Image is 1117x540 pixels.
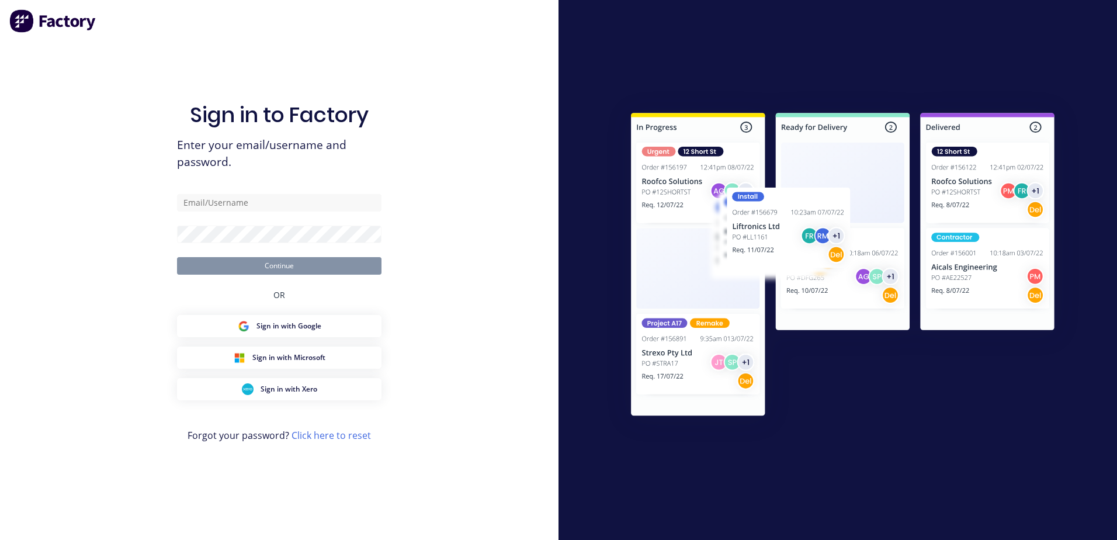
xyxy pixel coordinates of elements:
[177,347,381,369] button: Microsoft Sign inSign in with Microsoft
[292,429,371,442] a: Click here to reset
[273,275,285,315] div: OR
[190,102,369,127] h1: Sign in to Factory
[177,137,381,171] span: Enter your email/username and password.
[238,320,249,332] img: Google Sign in
[177,257,381,275] button: Continue
[177,194,381,212] input: Email/Username
[242,383,254,395] img: Xero Sign in
[188,428,371,442] span: Forgot your password?
[256,321,321,331] span: Sign in with Google
[9,9,97,33] img: Factory
[177,378,381,400] button: Xero Sign inSign in with Xero
[234,352,245,364] img: Microsoft Sign in
[605,89,1080,444] img: Sign in
[252,352,325,363] span: Sign in with Microsoft
[177,315,381,337] button: Google Sign inSign in with Google
[261,384,317,394] span: Sign in with Xero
